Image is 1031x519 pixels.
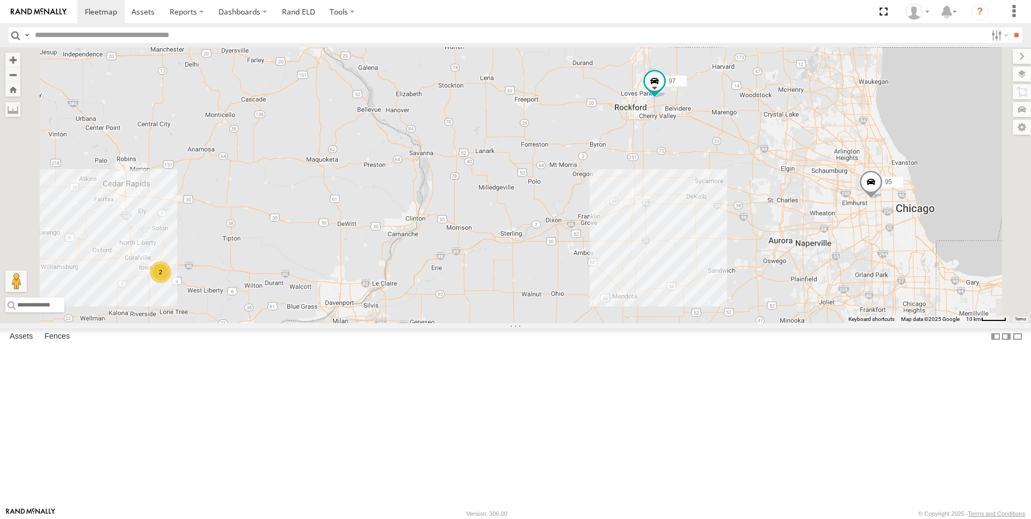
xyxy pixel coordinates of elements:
[1015,317,1026,321] a: Terms (opens in new tab)
[968,510,1025,517] a: Terms and Conditions
[885,178,892,186] span: 95
[901,316,960,322] span: Map data ©2025 Google
[5,102,20,117] label: Measure
[669,77,676,85] span: 97
[5,53,20,67] button: Zoom in
[5,271,27,292] button: Drag Pegman onto the map to open Street View
[4,329,38,344] label: Assets
[987,27,1010,43] label: Search Filter Options
[963,316,1010,323] button: Map Scale: 10 km per 43 pixels
[11,8,67,16] img: rand-logo.svg
[6,508,55,519] a: Visit our Website
[23,27,31,43] label: Search Query
[150,261,171,283] div: 2
[918,510,1025,517] div: © Copyright 2025 -
[990,328,1001,344] label: Dock Summary Table to the Left
[5,82,20,97] button: Zoom Home
[1012,328,1023,344] label: Hide Summary Table
[902,4,933,20] div: Jamie Farr
[966,316,981,322] span: 10 km
[1001,328,1012,344] label: Dock Summary Table to the Right
[5,67,20,82] button: Zoom out
[971,3,989,20] i: ?
[848,316,895,323] button: Keyboard shortcuts
[467,510,507,517] div: Version: 306.00
[39,329,75,344] label: Fences
[1013,120,1031,135] label: Map Settings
